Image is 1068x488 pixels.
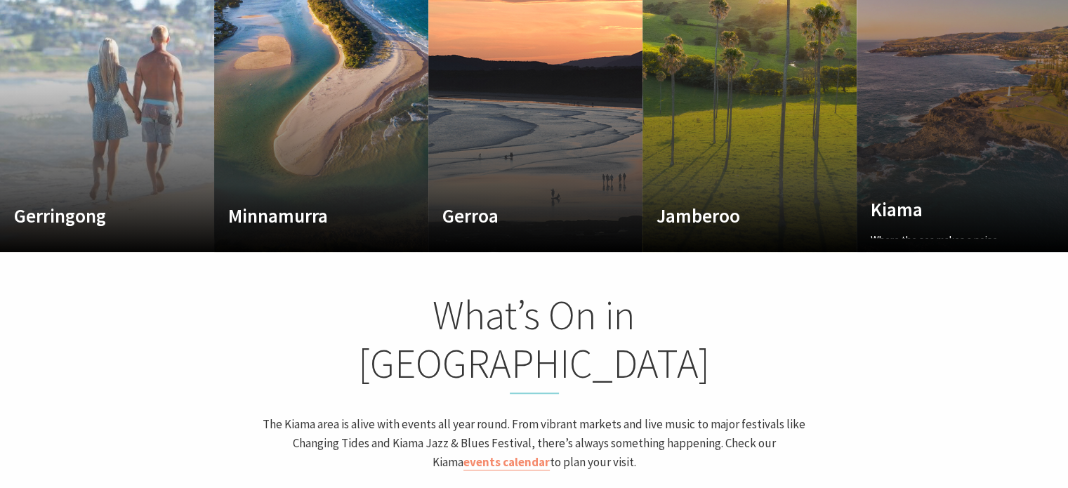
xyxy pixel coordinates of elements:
h4: Jamberoo [657,204,810,227]
p: Where the sea makes a noise [871,232,1024,249]
h4: Kiama [871,198,1024,220]
a: events calendar [463,454,550,470]
h4: Gerroa [442,204,596,227]
p: The Kiama area is alive with events all year round. From vibrant markets and live music to major ... [259,415,810,473]
h4: Minnamurra [228,204,382,227]
h2: What’s On in [GEOGRAPHIC_DATA] [259,291,810,394]
h4: Gerringong [14,204,168,227]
